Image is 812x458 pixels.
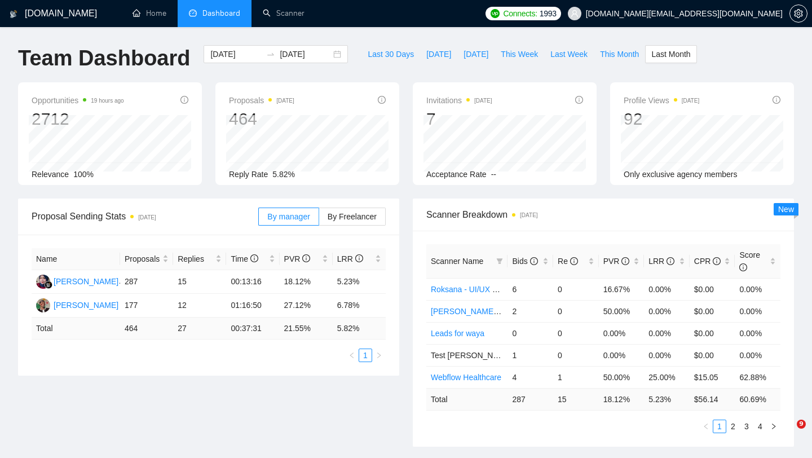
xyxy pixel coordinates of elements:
[667,257,674,265] span: info-circle
[359,349,372,362] a: 1
[599,300,645,322] td: 50.00%
[703,423,709,430] span: left
[133,8,166,18] a: homeHome
[594,45,645,63] button: This Month
[778,205,794,214] span: New
[735,366,780,388] td: 62.88%
[272,170,295,179] span: 5.82%
[644,322,690,344] td: 0.00%
[32,108,124,130] div: 2712
[138,214,156,221] time: [DATE]
[426,170,487,179] span: Acceptance Rate
[120,248,173,270] th: Proposals
[789,9,807,18] a: setting
[226,294,279,318] td: 01:16:50
[125,253,160,265] span: Proposals
[690,300,735,322] td: $0.00
[267,212,310,221] span: By manager
[553,366,599,388] td: 1
[790,9,807,18] span: setting
[571,10,579,17] span: user
[36,275,50,289] img: RH
[431,257,483,266] span: Scanner Name
[280,318,333,340] td: 21.55 %
[45,281,52,289] img: gigradar-bm.png
[507,322,553,344] td: 0
[644,344,690,366] td: 0.00%
[682,98,699,104] time: [DATE]
[426,208,780,222] span: Scanner Breakdown
[648,257,674,266] span: LRR
[690,388,735,410] td: $ 56.14
[789,5,807,23] button: setting
[32,94,124,107] span: Opportunities
[494,253,505,270] span: filter
[621,257,629,265] span: info-circle
[378,96,386,104] span: info-circle
[690,366,735,388] td: $15.05
[740,420,753,433] a: 3
[372,349,386,362] li: Next Page
[530,257,538,265] span: info-circle
[754,420,766,433] a: 4
[713,420,726,433] a: 1
[644,278,690,300] td: 0.00%
[426,94,492,107] span: Invitations
[553,344,599,366] td: 0
[280,294,333,318] td: 27.12%
[797,420,806,429] span: 9
[558,257,578,266] span: Re
[173,294,226,318] td: 12
[263,8,304,18] a: searchScanner
[495,45,544,63] button: This Week
[699,420,713,433] li: Previous Page
[540,7,557,20] span: 1993
[202,8,240,18] span: Dashboard
[735,300,780,322] td: 0.00%
[173,248,226,270] th: Replies
[735,344,780,366] td: 0.00%
[507,388,553,410] td: 287
[372,349,386,362] button: right
[180,96,188,104] span: info-circle
[333,270,386,294] td: 5.23%
[337,254,363,263] span: LRR
[54,299,157,311] div: [PERSON_NAME] Azuatalam
[690,322,735,344] td: $0.00
[773,96,780,104] span: info-circle
[644,366,690,388] td: 25.00%
[266,50,275,59] span: swap-right
[520,212,537,218] time: [DATE]
[503,7,537,20] span: Connects:
[739,263,747,271] span: info-circle
[250,254,258,262] span: info-circle
[645,45,696,63] button: Last Month
[368,48,414,60] span: Last 30 Days
[624,170,738,179] span: Only exclusive agency members
[644,388,690,410] td: 5.23 %
[474,98,492,104] time: [DATE]
[426,108,492,130] div: 7
[91,98,123,104] time: 19 hours ago
[767,420,780,433] button: right
[426,388,507,410] td: Total
[345,349,359,362] li: Previous Page
[226,318,279,340] td: 00:37:31
[431,307,567,316] a: [PERSON_NAME] - UI/UX Real Estate
[457,45,495,63] button: [DATE]
[644,300,690,322] td: 0.00%
[302,254,310,262] span: info-circle
[699,420,713,433] button: left
[726,420,740,433] li: 2
[690,344,735,366] td: $0.00
[599,388,645,410] td: 18.12 %
[770,423,777,430] span: right
[735,322,780,344] td: 0.00%
[544,45,594,63] button: Last Week
[328,212,377,221] span: By Freelancer
[266,50,275,59] span: to
[276,98,294,104] time: [DATE]
[32,248,120,270] th: Name
[32,209,258,223] span: Proposal Sending Stats
[694,257,721,266] span: CPR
